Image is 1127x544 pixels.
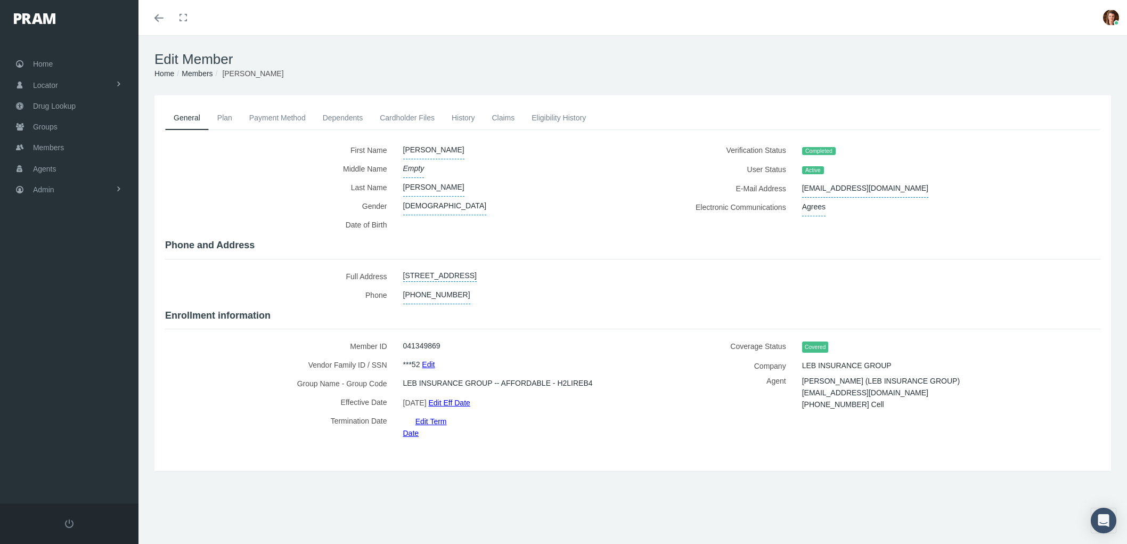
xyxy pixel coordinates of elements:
[165,215,395,234] label: Date of Birth
[641,141,794,160] label: Verification Status
[403,267,477,282] a: [STREET_ADDRESS]
[165,286,395,304] label: Phone
[483,106,523,129] a: Claims
[33,137,64,158] span: Members
[165,141,395,159] label: First Name
[1103,10,1119,26] img: S_Profile_Picture_677.PNG
[165,337,395,355] label: Member ID
[403,374,593,392] span: LEB INSURANCE GROUP -- AFFORDABLE - H2LIREB4
[33,75,58,95] span: Locator
[165,355,395,374] label: Vendor Family ID / SSN
[165,106,209,130] a: General
[422,356,435,372] a: Edit
[802,198,826,216] span: Agrees
[165,411,395,439] label: Termination Date
[428,395,470,410] a: Edit Eff Date
[802,373,960,389] span: [PERSON_NAME] (LEB INSURANCE GROUP)
[523,106,594,129] a: Eligibility History
[33,54,53,74] span: Home
[443,106,484,129] a: History
[802,385,928,401] span: [EMAIL_ADDRESS][DOMAIN_NAME]
[802,179,928,198] span: [EMAIL_ADDRESS][DOMAIN_NAME]
[802,166,824,175] span: Active
[641,179,794,198] label: E-Mail Address
[154,51,1111,68] h1: Edit Member
[403,178,464,197] span: [PERSON_NAME]
[165,374,395,393] label: Group Name - Group Code
[241,106,314,129] a: Payment Method
[641,160,794,179] label: User Status
[641,337,794,356] label: Coverage Status
[209,106,241,129] a: Plan
[154,69,174,78] a: Home
[403,141,464,159] span: [PERSON_NAME]
[641,356,794,375] label: Company
[403,413,447,441] a: Edit Term Date
[403,197,487,215] span: [DEMOGRAPHIC_DATA]
[33,117,58,137] span: Groups
[802,342,829,353] span: Covered
[14,13,55,24] img: PRAM_20_x_78.png
[165,393,395,411] label: Effective Date
[165,159,395,178] label: Middle Name
[403,337,440,355] span: 041349869
[165,178,395,197] label: Last Name
[314,106,372,129] a: Dependents
[403,395,427,411] span: [DATE]
[33,180,54,200] span: Admin
[222,69,283,78] span: [PERSON_NAME]
[802,147,836,156] span: Completed
[1091,508,1116,533] div: Open Intercom Messenger
[165,267,395,286] label: Full Address
[641,198,794,216] label: Electronic Communications
[165,197,395,215] label: Gender
[641,375,794,418] label: Agent
[182,69,213,78] a: Members
[165,240,1100,251] h4: Phone and Address
[403,286,470,304] span: [PHONE_NUMBER]
[403,159,424,178] span: Empty
[802,396,884,412] span: [PHONE_NUMBER] Cell
[33,159,56,179] span: Agents
[165,310,1100,322] h4: Enrollment information
[802,356,892,375] span: LEB INSURANCE GROUP
[33,96,76,116] span: Drug Lookup
[371,106,443,129] a: Cardholder Files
